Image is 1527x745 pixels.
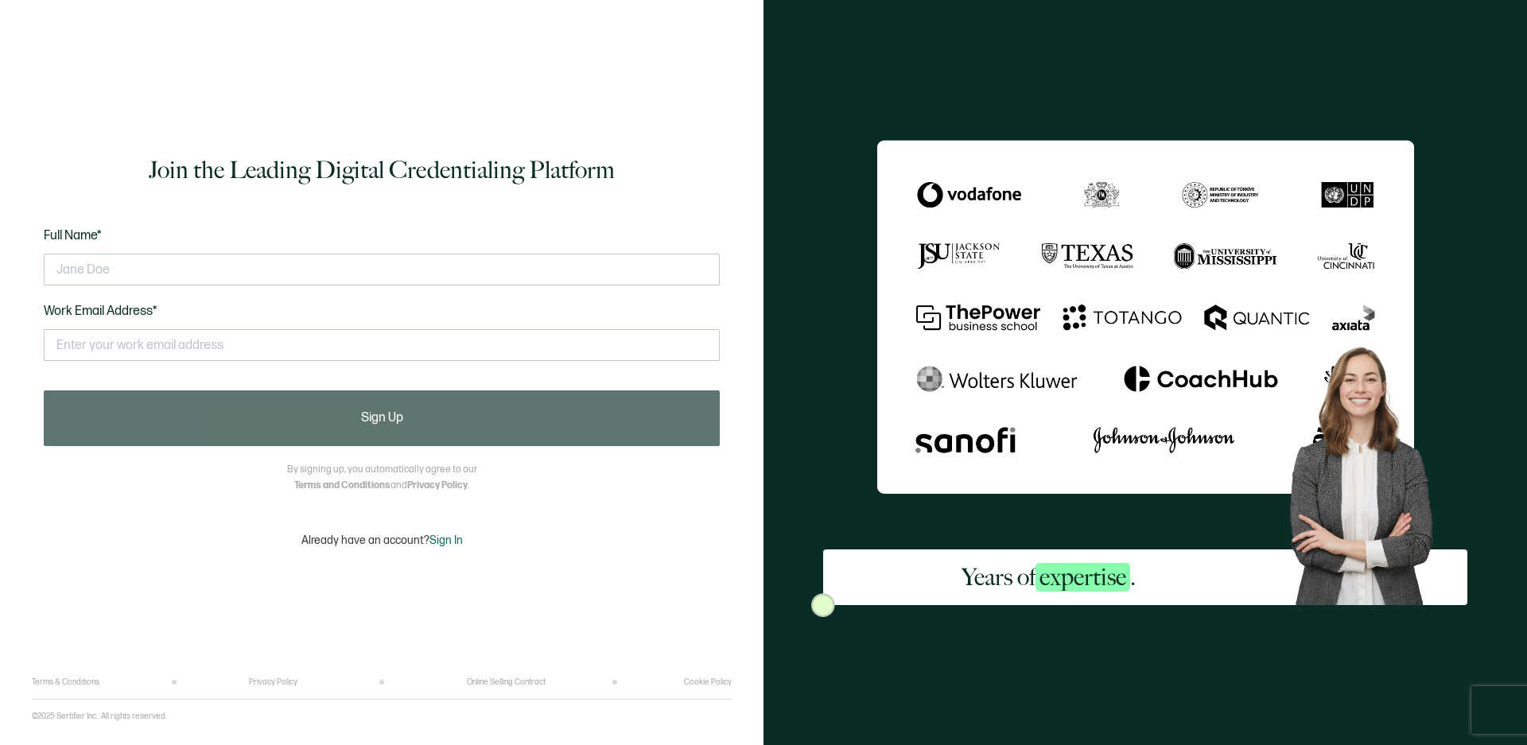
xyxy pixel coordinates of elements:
[467,677,546,687] a: Online Selling Contract
[32,677,99,687] a: Terms & Conditions
[44,228,102,243] span: Full Name*
[149,154,615,186] h1: Join the Leading Digital Credentialing Platform
[407,479,468,491] a: Privacy Policy
[1274,334,1467,605] img: Sertifier Signup - Years of <span class="strong-h">expertise</span>. Hero
[44,329,720,361] input: Enter your work email address
[44,304,157,319] span: Work Email Address*
[1035,563,1130,592] span: expertise
[811,593,835,617] img: Sertifier Signup
[684,677,732,687] a: Cookie Policy
[361,412,403,425] span: Sign Up
[287,462,477,494] p: By signing up, you automatically agree to our and .
[249,677,297,687] a: Privacy Policy
[294,479,390,491] a: Terms and Conditions
[44,390,720,446] button: Sign Up
[301,534,463,547] p: Already have an account?
[962,561,1136,593] h2: Years of .
[429,534,463,547] span: Sign In
[44,254,720,285] input: Jane Doe
[32,712,167,721] p: ©2025 Sertifier Inc.. All rights reserved.
[877,140,1414,494] img: Sertifier Signup - Years of <span class="strong-h">expertise</span>.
